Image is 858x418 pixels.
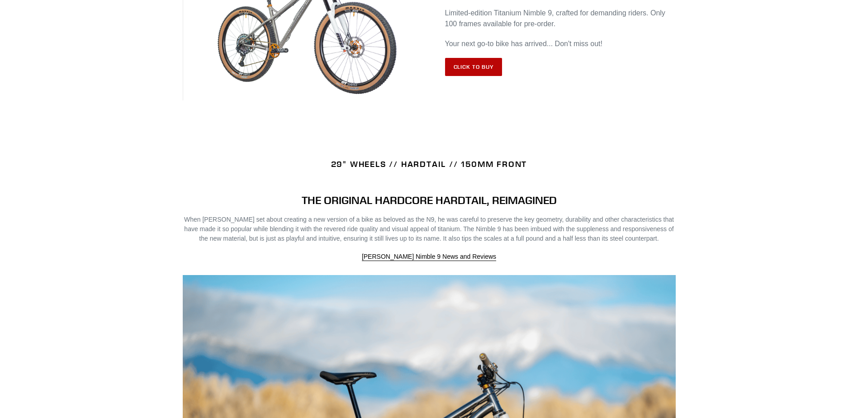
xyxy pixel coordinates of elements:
p: When [PERSON_NAME] set about creating a new version of a bike as beloved as the N9, he was carefu... [183,215,676,243]
a: [PERSON_NAME] Nimble 9 News and Reviews [362,253,496,261]
p: Your next go-to bike has arrived... Don't miss out! [445,38,676,49]
h4: 29" WHEELS // HARDTAIL // 150MM FRONT [183,159,676,169]
a: Click to Buy: TI NIMBLE 9 [445,58,502,76]
p: Limited-edition Titanium Nimble 9, crafted for demanding riders. Only 100 frames available for pr... [445,8,676,29]
h4: THE ORIGINAL HARDCORE HARDTAIL, REIMAGINED [183,194,676,207]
